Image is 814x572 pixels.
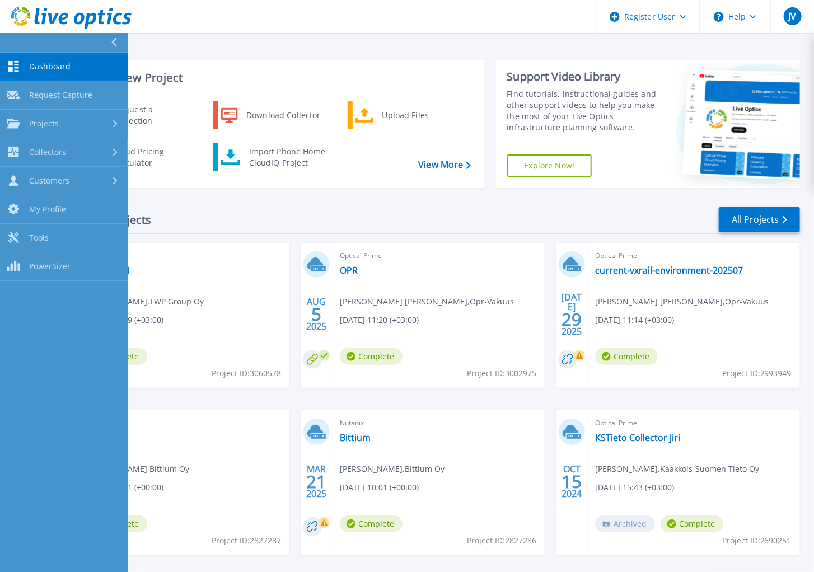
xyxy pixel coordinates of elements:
[244,146,331,168] div: Import Phone Home CloudIQ Project
[595,296,769,308] span: [PERSON_NAME] [PERSON_NAME] , Opr-Vakuus
[595,348,658,365] span: Complete
[595,432,680,443] a: KSTieto Collector Jiri
[29,119,59,129] span: Projects
[340,481,419,494] span: [DATE] 10:01 (+00:00)
[29,147,66,157] span: Collectors
[340,348,403,365] span: Complete
[79,101,194,129] a: Request a Collection
[29,62,71,72] span: Dashboard
[595,250,793,262] span: Optical Prime
[340,265,358,276] a: OPR
[306,461,327,502] div: MAR 2025
[561,461,582,502] div: OCT 2024
[85,250,283,262] span: Optical Prime
[340,515,403,532] span: Complete
[29,261,71,271] span: PowerSizer
[311,310,321,319] span: 5
[722,367,792,379] span: Project ID: 2993949
[562,477,582,486] span: 15
[29,233,49,243] span: Tools
[29,204,66,214] span: My Profile
[79,143,194,171] a: Cloud Pricing Calculator
[595,314,674,326] span: [DATE] 11:14 (+03:00)
[595,265,743,276] a: current-vxrail-environment-202507
[85,417,283,429] span: Nutanix
[212,535,281,547] span: Project ID: 2827287
[306,477,326,486] span: 21
[241,104,325,126] div: Download Collector
[507,88,659,133] div: Find tutorials, instructional guides and other support videos to help you make the most of your L...
[595,481,674,494] span: [DATE] 15:43 (+03:00)
[377,104,460,126] div: Upload Files
[595,417,793,429] span: Optical Prime
[340,432,371,443] a: Bittium
[213,101,328,129] a: Download Collector
[467,367,536,379] span: Project ID: 3002975
[340,250,538,262] span: Optical Prime
[595,463,759,475] span: [PERSON_NAME] , Kaakkois-Suomen Tieto Oy
[212,367,281,379] span: Project ID: 3060578
[108,146,191,168] div: Cloud Pricing Calculator
[507,69,659,84] div: Support Video Library
[661,515,723,532] span: Complete
[306,294,327,335] div: AUG 2025
[340,417,538,429] span: Nutanix
[561,294,582,335] div: [DATE] 2025
[340,463,445,475] span: [PERSON_NAME] , Bittium Oy
[79,72,470,84] h3: Start a New Project
[348,101,462,129] a: Upload Files
[29,90,92,100] span: Request Capture
[85,463,189,475] span: [PERSON_NAME] , Bittium Oy
[595,515,655,532] span: Archived
[467,535,536,547] span: Project ID: 2827286
[418,160,470,170] a: View More
[722,535,792,547] span: Project ID: 2690251
[719,207,800,232] a: All Projects
[29,176,69,186] span: Customers
[340,314,419,326] span: [DATE] 11:20 (+03:00)
[109,104,191,126] div: Request a Collection
[507,154,592,177] a: Explore Now!
[340,296,514,308] span: [PERSON_NAME] [PERSON_NAME] , Opr-Vakuus
[85,296,204,308] span: [PERSON_NAME] , TWP Group Oy
[562,315,582,324] span: 29
[788,12,796,21] span: JV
